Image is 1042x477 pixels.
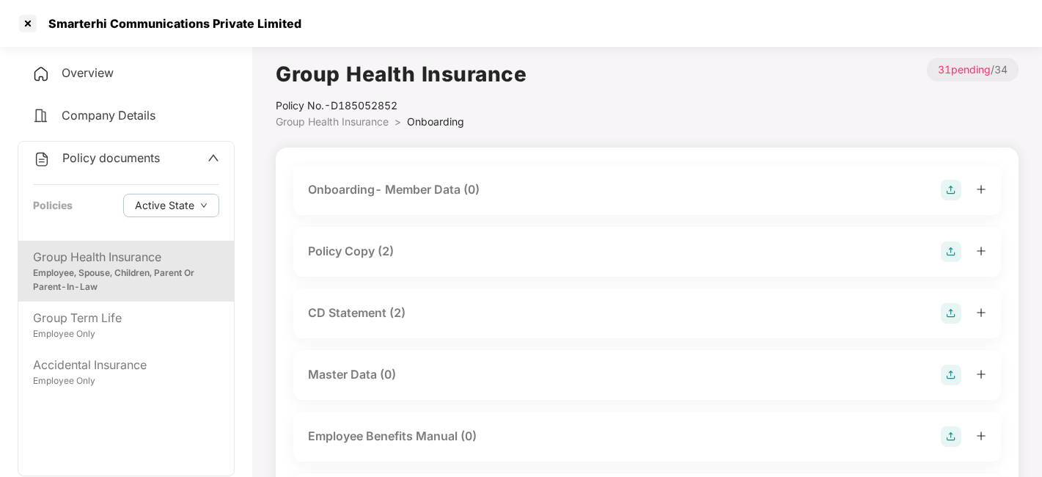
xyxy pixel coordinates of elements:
[33,266,219,294] div: Employee, Spouse, Children, Parent Or Parent-In-Law
[32,65,50,83] img: svg+xml;base64,PHN2ZyB4bWxucz0iaHR0cDovL3d3dy53My5vcmcvMjAwMC9zdmciIHdpZHRoPSIyNCIgaGVpZ2h0PSIyNC...
[276,98,526,114] div: Policy No.- D185052852
[395,115,401,128] span: >
[62,65,114,80] span: Overview
[938,63,991,76] span: 31 pending
[200,202,208,210] span: down
[33,327,219,341] div: Employee Only
[976,307,986,318] span: plus
[941,180,961,200] img: svg+xml;base64,PHN2ZyB4bWxucz0iaHR0cDovL3d3dy53My5vcmcvMjAwMC9zdmciIHdpZHRoPSIyOCIgaGVpZ2h0PSIyOC...
[976,184,986,194] span: plus
[941,241,961,262] img: svg+xml;base64,PHN2ZyB4bWxucz0iaHR0cDovL3d3dy53My5vcmcvMjAwMC9zdmciIHdpZHRoPSIyOCIgaGVpZ2h0PSIyOC...
[941,426,961,447] img: svg+xml;base64,PHN2ZyB4bWxucz0iaHR0cDovL3d3dy53My5vcmcvMjAwMC9zdmciIHdpZHRoPSIyOCIgaGVpZ2h0PSIyOC...
[62,108,155,123] span: Company Details
[33,309,219,327] div: Group Term Life
[976,431,986,441] span: plus
[308,427,477,445] div: Employee Benefits Manual (0)
[33,150,51,168] img: svg+xml;base64,PHN2ZyB4bWxucz0iaHR0cDovL3d3dy53My5vcmcvMjAwMC9zdmciIHdpZHRoPSIyNCIgaGVpZ2h0PSIyNC...
[276,58,526,90] h1: Group Health Insurance
[33,248,219,266] div: Group Health Insurance
[33,356,219,374] div: Accidental Insurance
[33,197,73,214] div: Policies
[40,16,301,31] div: Smarterhi Communications Private Limited
[976,369,986,379] span: plus
[32,107,50,125] img: svg+xml;base64,PHN2ZyB4bWxucz0iaHR0cDovL3d3dy53My5vcmcvMjAwMC9zdmciIHdpZHRoPSIyNCIgaGVpZ2h0PSIyNC...
[208,152,219,164] span: up
[135,197,194,214] span: Active State
[941,303,961,324] img: svg+xml;base64,PHN2ZyB4bWxucz0iaHR0cDovL3d3dy53My5vcmcvMjAwMC9zdmciIHdpZHRoPSIyOCIgaGVpZ2h0PSIyOC...
[62,150,160,165] span: Policy documents
[927,58,1019,81] p: / 34
[308,365,396,384] div: Master Data (0)
[976,246,986,256] span: plus
[33,374,219,388] div: Employee Only
[123,194,219,217] button: Active Statedown
[308,181,480,199] div: Onboarding- Member Data (0)
[308,304,406,322] div: CD Statement (2)
[407,115,464,128] span: Onboarding
[276,115,389,128] span: Group Health Insurance
[308,242,394,261] div: Policy Copy (2)
[941,365,961,385] img: svg+xml;base64,PHN2ZyB4bWxucz0iaHR0cDovL3d3dy53My5vcmcvMjAwMC9zdmciIHdpZHRoPSIyOCIgaGVpZ2h0PSIyOC...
